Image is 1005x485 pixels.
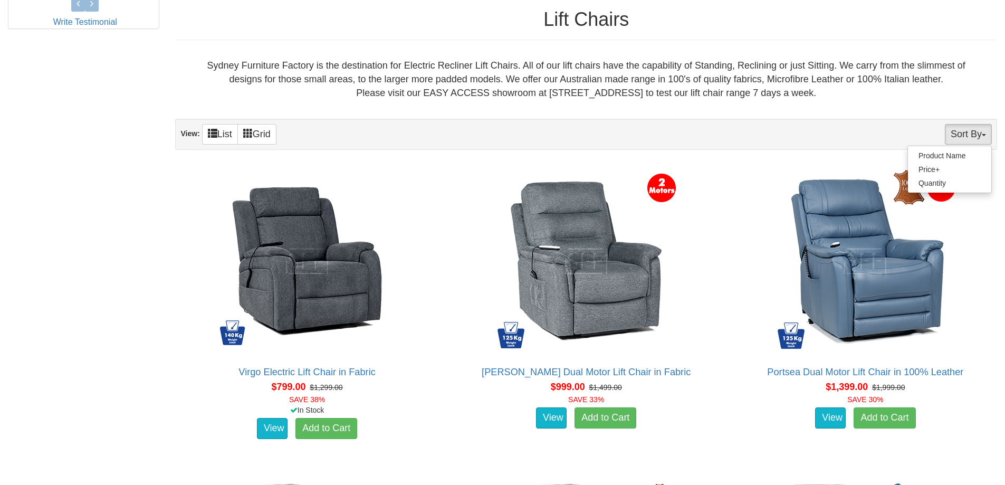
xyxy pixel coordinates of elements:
img: Bristow Dual Motor Lift Chair in Fabric [491,166,681,356]
font: SAVE 38% [289,395,325,404]
a: Portsea Dual Motor Lift Chair in 100% Leather [767,367,963,377]
strong: View: [180,130,199,138]
img: Virgo Electric Lift Chair in Fabric [212,166,402,356]
img: Portsea Dual Motor Lift Chair in 100% Leather [770,166,960,356]
a: Quantity [908,176,991,190]
a: View [536,407,567,429]
font: SAVE 33% [568,395,604,404]
span: $999.00 [551,382,585,392]
a: Product Name [908,149,991,163]
a: Price+ [908,163,991,176]
del: $1,999.00 [872,383,905,392]
div: Sydney Furniture Factory is the destination for Electric Recliner Lift Chairs. All of our lift ch... [184,59,989,100]
a: Add to Cart [575,407,636,429]
span: $799.00 [271,382,305,392]
a: [PERSON_NAME] Dual Motor Lift Chair in Fabric [482,367,691,377]
a: Add to Cart [295,418,357,439]
a: Write Testimonial [53,17,117,26]
del: $1,299.00 [310,383,342,392]
h1: Lift Chairs [175,9,997,30]
div: In Stock [173,405,441,415]
a: View [257,418,288,439]
span: $1,399.00 [826,382,868,392]
button: Sort By [945,124,992,145]
font: SAVE 30% [847,395,883,404]
a: Grid [237,124,276,145]
a: Add to Cart [854,407,915,429]
del: $1,499.00 [589,383,622,392]
a: Virgo Electric Lift Chair in Fabric [238,367,375,377]
a: View [815,407,846,429]
a: List [202,124,238,145]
